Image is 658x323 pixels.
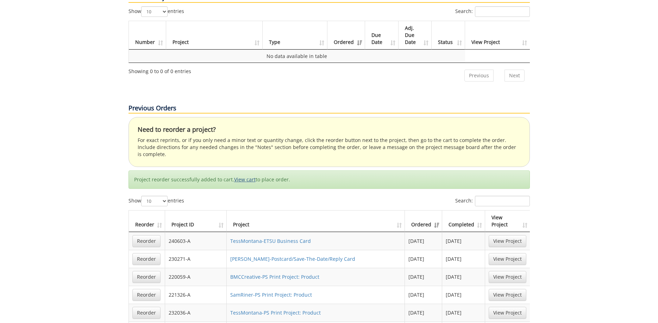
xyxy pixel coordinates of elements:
a: Next [505,70,525,82]
th: Reorder: activate to sort column ascending [129,211,165,232]
td: 220059-A [165,268,227,286]
a: View cart [234,176,256,183]
a: TessMontana-ETSU Business Card [230,238,311,244]
p: For exact reprints, or if you only need a minor text or quantity change, click the reorder button... [138,137,521,158]
select: Showentries [141,6,168,17]
a: TessMontana-PS Print Project: Product [230,309,321,316]
div: Showing 0 to 0 of 0 entries [129,65,191,75]
td: [DATE] [405,304,442,322]
select: Showentries [141,196,168,206]
a: Reorder [132,253,161,265]
th: Ordered: activate to sort column ascending [327,21,365,50]
th: Number: activate to sort column ascending [129,21,166,50]
a: Reorder [132,235,161,247]
td: [DATE] [442,250,485,268]
label: Show entries [129,6,184,17]
th: Project: activate to sort column ascending [227,211,405,232]
a: BMCCreative-PS Print Project: Product [230,273,319,280]
th: Due Date: activate to sort column ascending [365,21,398,50]
a: Reorder [132,271,161,283]
a: Reorder [132,307,161,319]
a: View Project [489,253,526,265]
a: View Project [489,271,526,283]
a: [PERSON_NAME]-Postcard/Save-The-Date/Reply Card [230,256,355,262]
td: 221326-A [165,286,227,304]
td: No data available in table [129,50,465,63]
p: Project reorder successfully added to cart. to place order. [134,176,524,183]
td: [DATE] [442,268,485,286]
th: Status: activate to sort column ascending [432,21,465,50]
a: Reorder [132,289,161,301]
a: SamRiner-PS Print Project: Product [230,291,312,298]
td: [DATE] [442,232,485,250]
th: Type: activate to sort column ascending [263,21,327,50]
a: View Project [489,289,526,301]
input: Search: [475,196,530,206]
td: 240603-A [165,232,227,250]
p: Previous Orders [129,104,530,114]
th: Project ID: activate to sort column ascending [165,211,227,232]
td: [DATE] [442,286,485,304]
td: [DATE] [405,250,442,268]
a: View Project [489,307,526,319]
a: View Project [489,235,526,247]
th: View Project: activate to sort column ascending [485,211,530,232]
label: Search: [455,196,530,206]
td: 232036-A [165,304,227,322]
td: [DATE] [442,304,485,322]
td: 230271-A [165,250,227,268]
input: Search: [475,6,530,17]
td: [DATE] [405,268,442,286]
th: Project: activate to sort column ascending [166,21,263,50]
td: [DATE] [405,232,442,250]
th: Completed: activate to sort column ascending [442,211,485,232]
a: Previous [464,70,494,82]
label: Search: [455,6,530,17]
th: Ordered: activate to sort column ascending [405,211,442,232]
h4: Need to reorder a project? [138,126,521,133]
th: View Project: activate to sort column ascending [465,21,530,50]
label: Show entries [129,196,184,206]
th: Adj. Due Date: activate to sort column ascending [399,21,432,50]
td: [DATE] [405,286,442,304]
